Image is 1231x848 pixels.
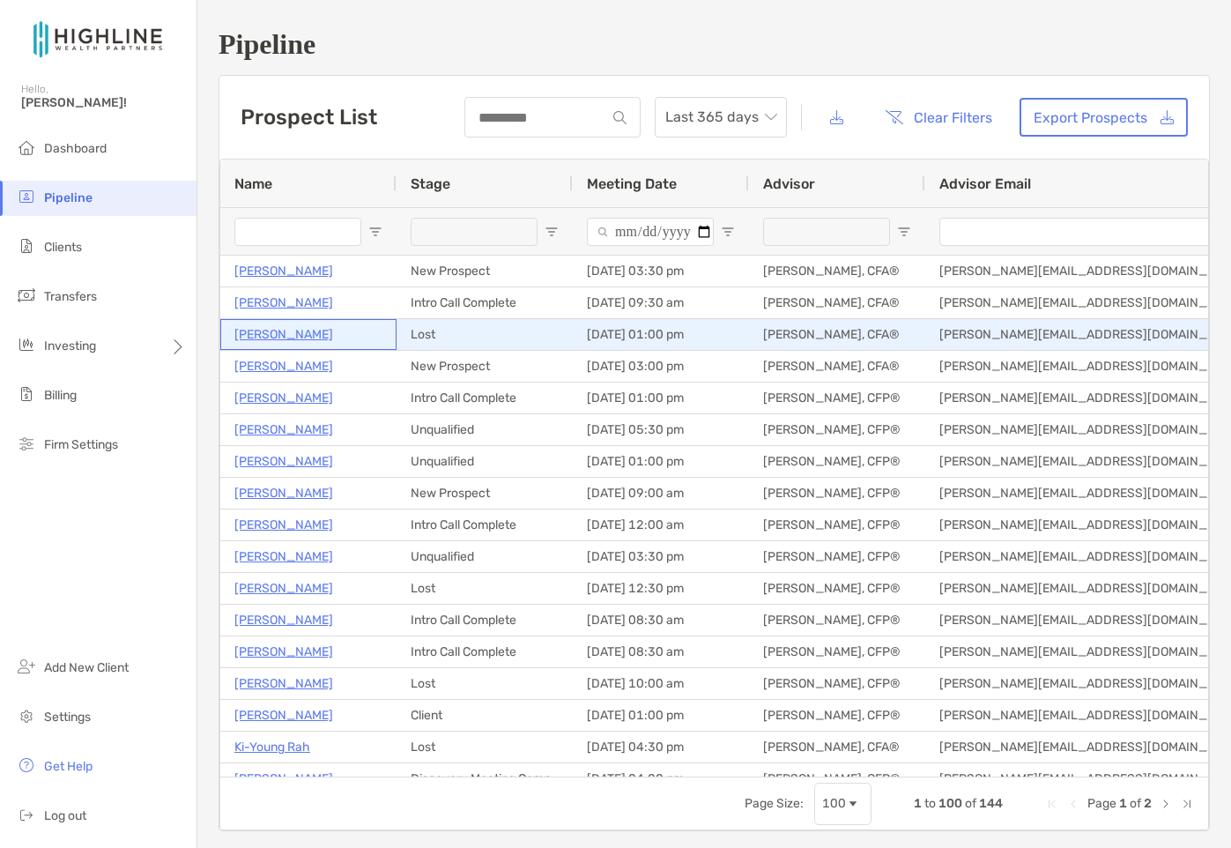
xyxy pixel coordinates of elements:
button: Open Filter Menu [721,225,735,239]
div: New Prospect [397,351,573,382]
div: [PERSON_NAME], CFA® [749,287,925,318]
a: [PERSON_NAME] [234,324,333,346]
a: [PERSON_NAME] [234,577,333,599]
div: Next Page [1159,797,1173,811]
div: Unqualified [397,414,573,445]
div: Intro Call Complete [397,383,573,413]
div: [PERSON_NAME], CFA® [749,732,925,762]
div: [DATE] 05:30 pm [573,414,749,445]
div: Intro Call Complete [397,605,573,636]
div: Discovery Meeting Complete [397,763,573,794]
div: [DATE] 03:00 pm [573,351,749,382]
div: [DATE] 03:30 pm [573,541,749,572]
button: Open Filter Menu [368,225,382,239]
div: [PERSON_NAME], CFP® [749,605,925,636]
div: Lost [397,319,573,350]
p: [PERSON_NAME] [234,450,333,472]
div: [DATE] 08:30 am [573,636,749,667]
div: [DATE] 03:30 pm [573,256,749,286]
span: Billing [44,388,77,403]
div: [DATE] 12:30 pm [573,573,749,604]
img: Zoe Logo [21,7,175,71]
a: [PERSON_NAME] [234,546,333,568]
p: [PERSON_NAME] [234,514,333,536]
span: Clients [44,240,82,255]
div: Unqualified [397,446,573,477]
div: [PERSON_NAME], CFA® [749,256,925,286]
img: get-help icon [16,755,37,776]
a: Ki-Young Rah [234,736,310,758]
div: [DATE] 04:30 pm [573,732,749,762]
div: Page Size [814,783,871,825]
button: Open Filter Menu [545,225,559,239]
img: settings icon [16,705,37,726]
a: [PERSON_NAME] [234,355,333,377]
span: Name [234,175,272,192]
span: Investing [44,338,96,353]
div: [DATE] 09:30 am [573,287,749,318]
div: [PERSON_NAME], CFP® [749,541,925,572]
a: [PERSON_NAME] [234,260,333,282]
img: add_new_client icon [16,656,37,677]
div: [DATE] 10:00 am [573,668,749,699]
a: [PERSON_NAME] [234,641,333,663]
div: New Prospect [397,478,573,509]
span: Page [1087,796,1116,811]
div: Lost [397,732,573,762]
div: [DATE] 01:00 pm [573,446,749,477]
div: [PERSON_NAME], CFP® [749,414,925,445]
button: Clear Filters [871,98,1005,137]
img: firm-settings icon [16,433,37,454]
div: [DATE] 04:00 pm [573,763,749,794]
span: 100 [938,796,962,811]
h1: Pipeline [219,28,1210,61]
button: Open Filter Menu [897,225,911,239]
span: Meeting Date [587,175,677,192]
img: input icon [613,111,627,124]
p: [PERSON_NAME] [234,292,333,314]
img: dashboard icon [16,137,37,158]
div: [DATE] 09:00 am [573,478,749,509]
div: [PERSON_NAME], CFP® [749,668,925,699]
a: [PERSON_NAME] [234,704,333,726]
span: Firm Settings [44,437,118,452]
span: of [1130,796,1141,811]
div: Last Page [1180,797,1194,811]
span: Get Help [44,759,93,774]
div: [PERSON_NAME], CFP® [749,763,925,794]
a: [PERSON_NAME] [234,768,333,790]
a: [PERSON_NAME] [234,387,333,409]
img: transfers icon [16,285,37,306]
div: Lost [397,668,573,699]
span: of [965,796,976,811]
span: 1 [1119,796,1127,811]
div: Unqualified [397,541,573,572]
div: [PERSON_NAME], CFP® [749,478,925,509]
a: Export Prospects [1020,98,1188,137]
img: investing icon [16,334,37,355]
a: [PERSON_NAME] [234,609,333,631]
span: to [924,796,936,811]
div: Intro Call Complete [397,510,573,540]
div: [DATE] 08:30 am [573,605,749,636]
p: [PERSON_NAME] [234,419,333,441]
div: [PERSON_NAME], CFP® [749,573,925,604]
a: [PERSON_NAME] [234,482,333,504]
h3: Prospect List [241,105,377,130]
img: pipeline icon [16,186,37,207]
div: New Prospect [397,256,573,286]
img: billing icon [16,383,37,405]
img: clients icon [16,235,37,257]
span: Transfers [44,289,97,304]
div: Client [397,700,573,731]
div: [PERSON_NAME], CFP® [749,510,925,540]
span: Advisor Email [939,175,1031,192]
div: Intro Call Complete [397,287,573,318]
